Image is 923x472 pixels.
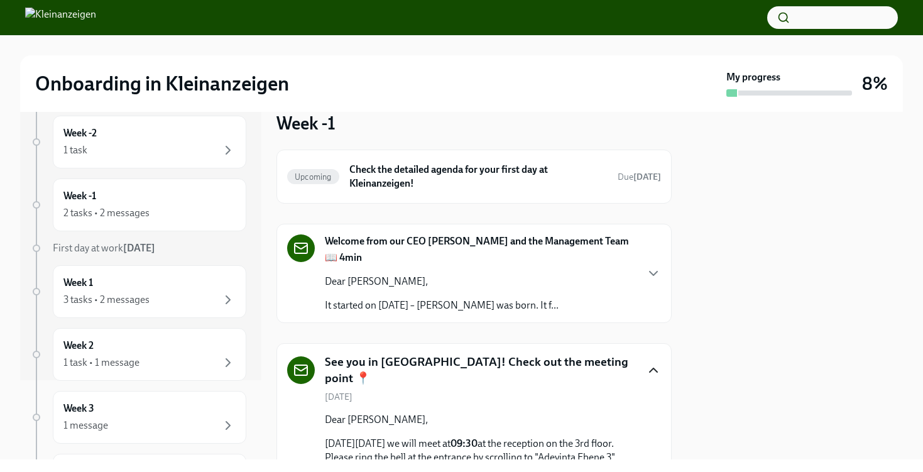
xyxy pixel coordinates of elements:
[726,70,780,84] strong: My progress
[325,299,559,312] p: It started on [DATE] – [PERSON_NAME] was born. It f...
[325,391,352,403] span: [DATE]
[30,116,246,168] a: Week -21 task
[63,419,108,432] div: 1 message
[63,339,94,353] h6: Week 2
[451,437,478,449] strong: 09:30
[63,356,139,370] div: 1 task • 1 message
[63,206,150,220] div: 2 tasks • 2 messages
[25,8,96,28] img: Kleinanzeigen
[287,160,661,193] a: UpcomingCheck the detailed agenda for your first day at Kleinanzeigen!Due[DATE]
[618,172,661,182] span: Due
[325,275,559,288] p: Dear [PERSON_NAME],
[35,71,289,96] h2: Onboarding in Kleinanzeigen
[123,242,155,254] strong: [DATE]
[287,172,339,182] span: Upcoming
[30,328,246,381] a: Week 21 task • 1 message
[30,178,246,231] a: Week -12 tasks • 2 messages
[325,354,636,386] h5: See you in [GEOGRAPHIC_DATA]! Check out the meeting point 📍
[618,171,661,183] span: October 28th, 2025 08:00
[325,413,641,427] p: Dear [PERSON_NAME],
[63,126,97,140] h6: Week -2
[63,276,93,290] h6: Week 1
[862,72,888,95] h3: 8%
[63,293,150,307] div: 3 tasks • 2 messages
[633,172,661,182] strong: [DATE]
[276,112,336,134] h3: Week -1
[30,265,246,318] a: Week 13 tasks • 2 messages
[63,189,96,203] h6: Week -1
[325,437,641,464] p: [DATE][DATE] we will meet at at the reception on the 3rd floor. Please ring the bell at the entra...
[30,241,246,255] a: First day at work[DATE]
[63,143,87,157] div: 1 task
[349,163,608,190] h6: Check the detailed agenda for your first day at Kleinanzeigen!
[325,234,629,248] strong: Welcome from our CEO [PERSON_NAME] and the Management Team
[30,391,246,444] a: Week 31 message
[63,402,94,415] h6: Week 3
[53,242,155,254] span: First day at work
[325,251,362,263] strong: 📖 4min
